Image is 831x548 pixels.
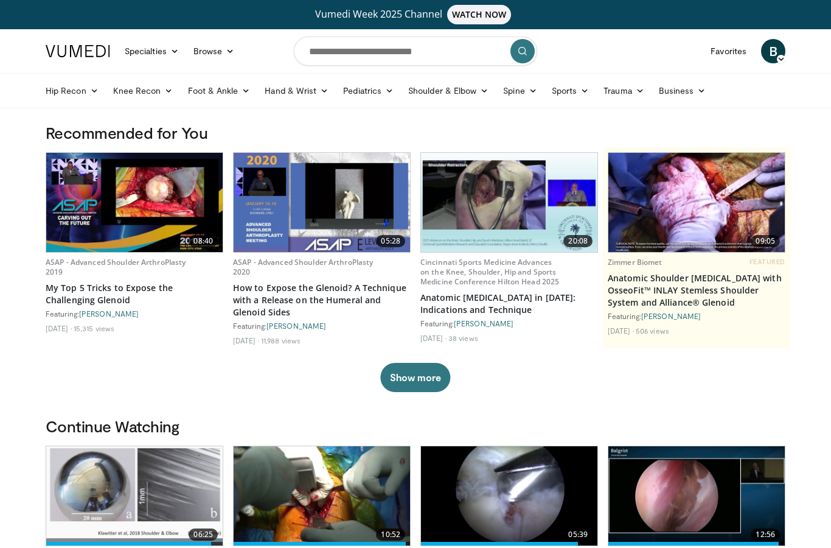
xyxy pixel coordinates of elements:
[420,292,598,316] a: Anatomic [MEDICAL_DATA] in [DATE]: Indications and Technique
[181,79,258,103] a: Foot & Ankle
[234,153,410,252] a: 05:28
[608,326,634,335] li: [DATE]
[636,326,669,335] li: 506 views
[761,39,785,63] a: B
[233,282,411,318] a: How to Expose the Glenoid? A Technique with a Release on the Humeral and Glenoid Sides
[74,323,114,333] li: 15,315 views
[751,529,780,541] span: 12:56
[420,318,598,328] div: Featuring:
[46,446,223,546] img: 3a8b81cf-0a89-47ba-846b-c14ca749dae4.620x360_q85_upscale.jpg
[46,309,223,318] div: Featuring:
[641,312,701,320] a: [PERSON_NAME]
[266,321,326,330] a: [PERSON_NAME]
[294,37,537,66] input: Search topics, interventions
[46,257,186,277] a: ASAP - Advanced Shoulder ArthroPlasty 2019
[563,529,593,541] span: 05:39
[544,79,597,103] a: Sports
[233,335,259,345] li: [DATE]
[608,153,785,252] img: 59d0d6d9-feca-4357-b9cd-4bad2cd35cb6.620x360_q85_upscale.jpg
[261,335,301,345] li: 11,988 views
[421,153,597,252] a: 20:08
[376,529,405,541] span: 10:52
[186,39,242,63] a: Browse
[46,416,785,436] h3: Continue Watching
[420,257,559,287] a: Cincinnati Sports Medicine Advances on the Knee, Shoulder, Hip and Sports Medicine Conference Hil...
[46,123,785,142] h3: Recommended for You
[608,311,785,321] div: Featuring:
[608,446,785,546] a: 12:56
[46,446,223,546] a: 06:25
[46,153,223,252] a: 08:40
[420,333,447,343] li: [DATE]
[79,309,139,318] a: [PERSON_NAME]
[46,282,223,306] a: My Top 5 Tricks to Expose the Challenging Glenoid
[447,5,512,24] span: WATCH NOW
[608,272,785,309] a: Anatomic Shoulder [MEDICAL_DATA] with OsseoFit™ INLAY Stemless Shoulder System and Alliance® Glenoid
[106,79,181,103] a: Knee Recon
[749,258,785,266] span: FEATURED
[421,153,597,252] img: c378f7be-860e-4c10-8c6a-76808544c5ac.620x360_q85_upscale.jpg
[117,39,186,63] a: Specialties
[189,235,218,247] span: 08:40
[608,257,662,267] a: Zimmer Biomet
[421,446,597,546] a: 05:39
[234,446,410,546] img: 4c8b3831-fa17-4671-a84d-1d9bd5c91e90.620x360_q85_upscale.jpg
[421,446,597,546] img: 110099c6-e5ac-450d-9de6-5d5e482edf90.620x360_q85_upscale.jpg
[380,363,450,392] button: Show more
[751,235,780,247] span: 09:05
[596,79,652,103] a: Trauma
[46,323,72,333] li: [DATE]
[454,319,513,328] a: [PERSON_NAME]
[608,446,785,546] img: 348d4786-1fa1-42fe-b1cd-4802e4805ef8.620x360_q85_upscale.jpg
[401,79,496,103] a: Shoulder & Elbow
[46,153,223,252] img: b61a968a-1fa8-450f-8774-24c9f99181bb.620x360_q85_upscale.jpg
[336,79,401,103] a: Pediatrics
[448,333,478,343] li: 38 views
[234,446,410,546] a: 10:52
[47,5,784,24] a: Vumedi Week 2025 ChannelWATCH NOW
[234,153,410,252] img: 56a87972-5145-49b8-a6bd-8880e961a6a7.620x360_q85_upscale.jpg
[233,257,373,277] a: ASAP - Advanced Shoulder ArthroPlasty 2020
[563,235,593,247] span: 20:08
[608,153,785,252] a: 09:05
[257,79,336,103] a: Hand & Wrist
[376,235,405,247] span: 05:28
[38,79,106,103] a: Hip Recon
[496,79,544,103] a: Spine
[46,45,110,57] img: VuMedi Logo
[652,79,714,103] a: Business
[703,39,754,63] a: Favorites
[233,321,411,331] div: Featuring:
[189,529,218,541] span: 06:25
